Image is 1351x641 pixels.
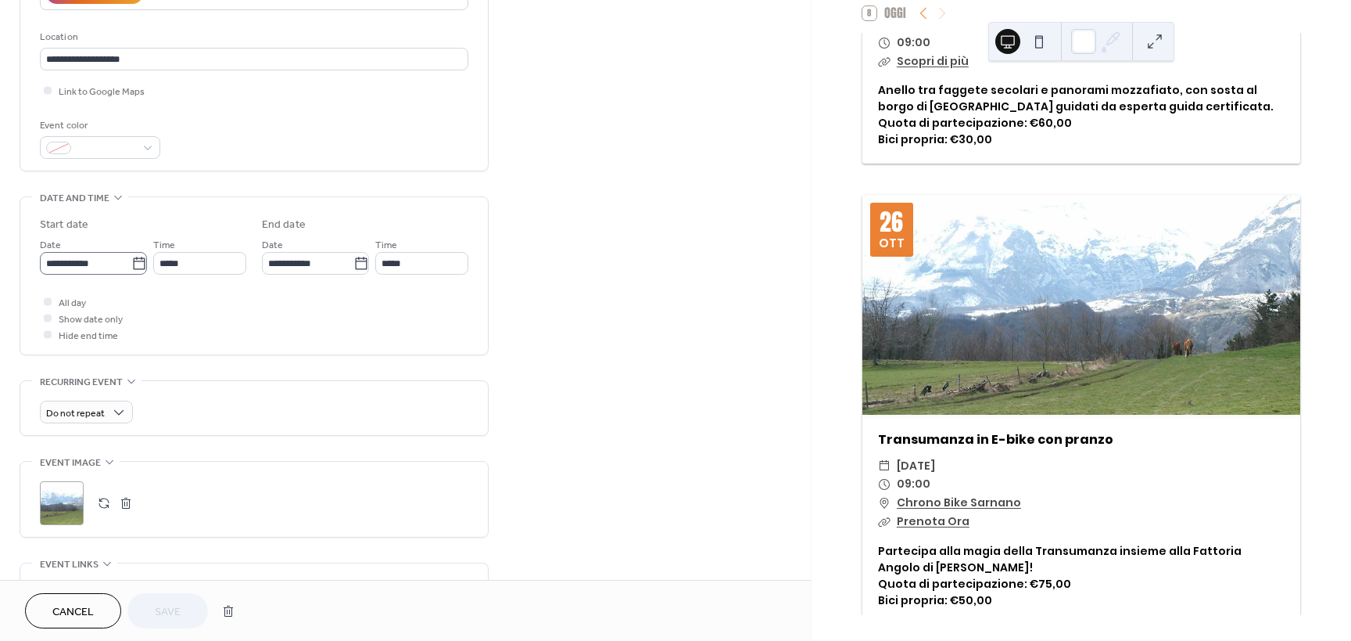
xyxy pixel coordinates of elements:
span: Event image [40,455,101,471]
a: Chrono Bike Sarnano [897,494,1021,513]
span: All day [59,295,86,311]
span: Link to Google Maps [59,84,145,100]
span: 09:00 [897,475,930,494]
a: Scopri di più [897,53,969,69]
span: Show date only [59,311,123,328]
div: ​ [878,34,891,52]
a: Prenota Ora [897,513,969,529]
div: ​ [878,52,891,71]
div: Start date [40,217,88,233]
div: ; [40,481,84,525]
span: Time [375,237,397,254]
span: Recurring event [40,374,123,391]
a: Transumanza in E-bike con pranzo [878,430,1113,448]
span: Date [262,237,283,254]
div: ott [879,237,905,249]
button: Cancel [25,593,121,628]
span: Do not repeat [46,405,105,423]
div: Partecipa alla magia della Transumanza insieme alla Fattoria Angolo di [PERSON_NAME]! Quota di pa... [862,543,1300,609]
div: ​ [878,457,891,476]
div: End date [262,217,306,233]
div: ​ [878,494,891,513]
span: Cancel [52,604,94,621]
div: ​ [878,475,891,494]
span: 09:00 [897,34,930,52]
span: Event links [40,556,99,573]
div: ​ [878,513,891,531]
span: Date [40,237,61,254]
span: Hide end time [59,328,118,344]
div: Anello tra faggete secolari e panorami mozzafiato, con sosta al borgo di [GEOGRAPHIC_DATA] guidat... [862,82,1300,148]
span: Date and time [40,190,109,207]
span: Time [153,237,175,254]
span: [DATE] [897,457,935,476]
div: Event color [40,117,157,134]
div: Location [40,29,465,45]
div: 26 [880,211,903,234]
